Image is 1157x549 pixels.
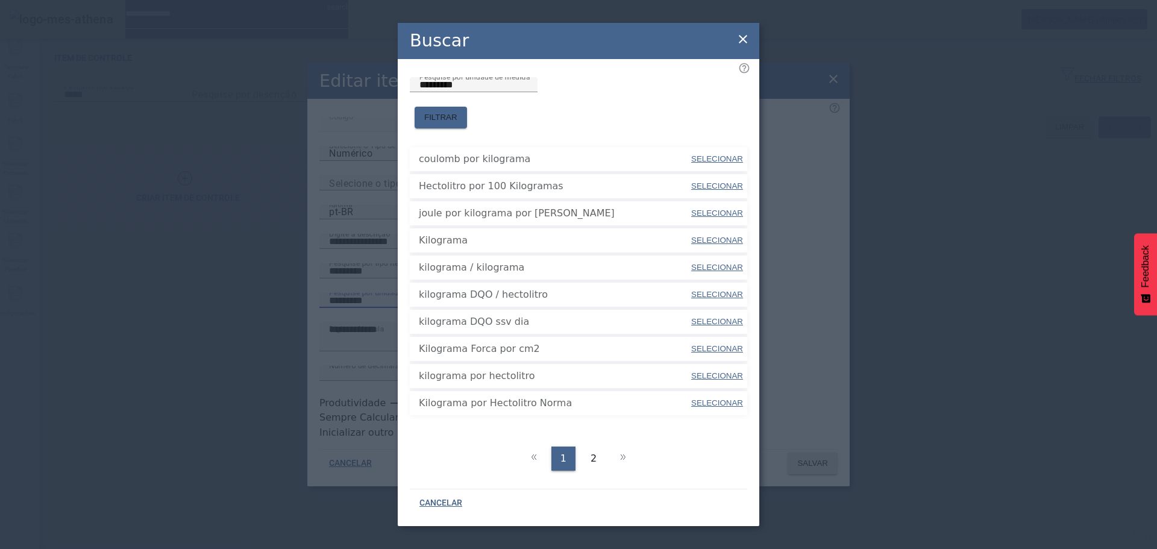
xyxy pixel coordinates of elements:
button: Feedback - Mostrar pesquisa [1134,233,1157,315]
span: kilograma DQO ssv dia [419,315,690,329]
span: SELECIONAR [691,263,743,272]
mat-label: Pesquise por unidade de medida [419,72,530,81]
button: SELECIONAR [690,392,744,414]
button: SELECIONAR [690,202,744,224]
span: Feedback [1140,245,1151,287]
span: SELECIONAR [691,371,743,380]
button: SELECIONAR [690,257,744,278]
span: SELECIONAR [691,398,743,407]
span: SELECIONAR [691,236,743,245]
button: SELECIONAR [690,148,744,170]
span: SELECIONAR [691,181,743,190]
button: SELECIONAR [690,284,744,306]
button: CANCELAR [410,492,472,514]
button: SELECIONAR [690,338,744,360]
span: Kilograma por Hectolitro Norma [419,396,690,410]
span: SELECIONAR [691,209,743,218]
h2: Buscar [410,28,469,54]
button: FILTRAR [415,107,467,128]
span: SELECIONAR [691,154,743,163]
span: SELECIONAR [691,344,743,353]
span: Hectolitro por 100 Kilogramas [419,179,690,193]
button: SELECIONAR [690,365,744,387]
span: FILTRAR [424,111,457,124]
span: SELECIONAR [691,290,743,299]
span: kilograma por hectolitro [419,369,690,383]
span: joule por kilograma por [PERSON_NAME] [419,206,690,221]
span: coulomb por kilograma [419,152,690,166]
span: SELECIONAR [691,317,743,326]
button: SELECIONAR [690,230,744,251]
button: SELECIONAR [690,311,744,333]
span: Kilograma Forca por cm2 [419,342,690,356]
span: kilograma DQO / hectolitro [419,287,690,302]
button: SELECIONAR [690,175,744,197]
span: 2 [591,451,597,466]
span: kilograma / kilograma [419,260,690,275]
span: CANCELAR [419,497,462,509]
span: Kilograma [419,233,690,248]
